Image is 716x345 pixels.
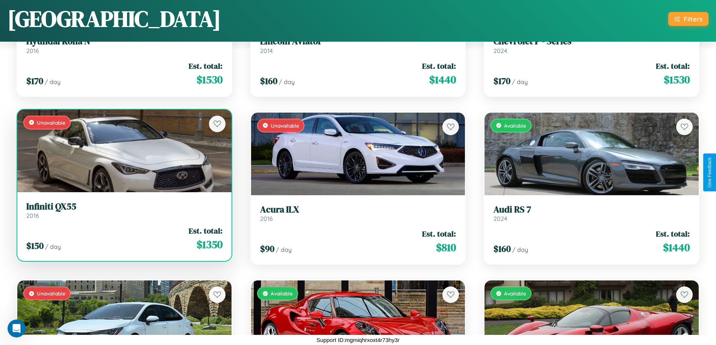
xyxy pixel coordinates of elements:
[663,240,690,255] span: $ 1440
[197,237,223,252] span: $ 1350
[26,201,223,220] a: Infiniti QX552016
[429,72,456,87] span: $ 1440
[260,36,456,47] h3: Lincoln Aviator
[260,75,277,87] span: $ 160
[422,60,456,71] span: Est. total:
[37,290,65,297] span: Unavailable
[26,240,44,252] span: $ 150
[668,12,708,26] button: Filters
[8,3,221,34] h1: [GEOGRAPHIC_DATA]
[493,47,507,54] span: 2024
[656,228,690,239] span: Est. total:
[493,243,511,255] span: $ 160
[26,212,39,219] span: 2016
[189,60,223,71] span: Est. total:
[512,246,528,253] span: / day
[260,204,456,223] a: Acura ILX2016
[271,122,299,129] span: Unavailable
[260,243,274,255] span: $ 90
[37,119,65,126] span: Unavailable
[707,157,712,188] div: Give Feedback
[26,36,223,47] h3: Hyundai Kona N
[279,78,295,86] span: / day
[260,36,456,54] a: Lincoln Aviator2014
[512,78,528,86] span: / day
[493,36,690,47] h3: Chevrolet P - Series
[493,215,507,222] span: 2024
[260,204,456,215] h3: Acura ILX
[656,60,690,71] span: Est. total:
[493,204,690,215] h3: Audi RS 7
[316,335,400,345] p: Support ID: mgmiqhrxoxt4r73hy3r
[45,78,61,86] span: / day
[260,47,273,54] span: 2014
[504,290,526,297] span: Available
[276,246,292,253] span: / day
[493,204,690,223] a: Audi RS 72024
[8,319,26,337] iframe: Intercom live chat
[26,201,223,212] h3: Infiniti QX55
[504,122,526,129] span: Available
[45,243,61,250] span: / day
[26,75,43,87] span: $ 170
[260,215,273,222] span: 2016
[436,240,456,255] span: $ 810
[493,36,690,54] a: Chevrolet P - Series2024
[189,225,223,236] span: Est. total:
[26,47,39,54] span: 2016
[197,72,223,87] span: $ 1530
[493,75,510,87] span: $ 170
[26,36,223,54] a: Hyundai Kona N2016
[664,72,690,87] span: $ 1530
[422,228,456,239] span: Est. total:
[684,15,702,23] div: Filters
[271,290,293,297] span: Available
